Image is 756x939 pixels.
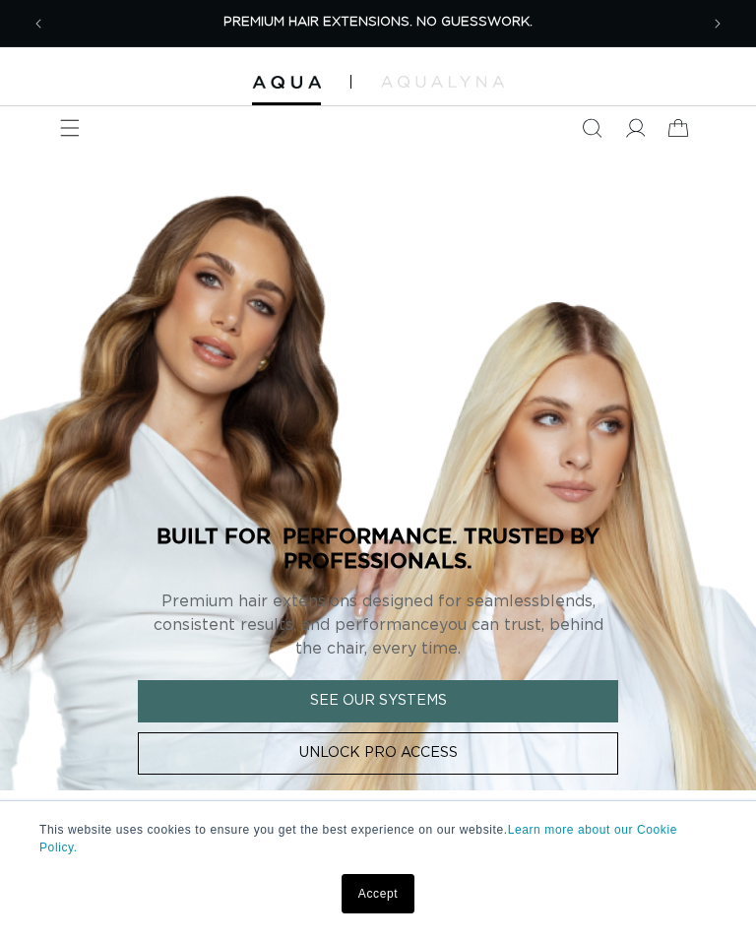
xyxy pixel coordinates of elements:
button: Next announcement [696,2,739,45]
p: This website uses cookies to ensure you get the best experience on our website. [39,821,717,856]
a: Accept [342,874,414,913]
span: PREMIUM HAIR EXTENSIONS. NO GUESSWORK. [223,16,533,29]
img: Aqua Hair Extensions [252,76,321,90]
img: aqualyna.com [381,76,504,88]
p: Premium hair extensions designed for seamless blends, consistent results, and performance you can... [138,590,618,660]
p: BUILT FOR PERFORMANCE. TRUSTED BY PROFESSIONALS. [138,524,618,573]
button: Previous announcement [17,2,60,45]
summary: Menu [48,106,92,150]
summary: Search [570,106,613,150]
a: See Our Systems [138,680,618,722]
a: Unlock Pro Access [138,732,618,775]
